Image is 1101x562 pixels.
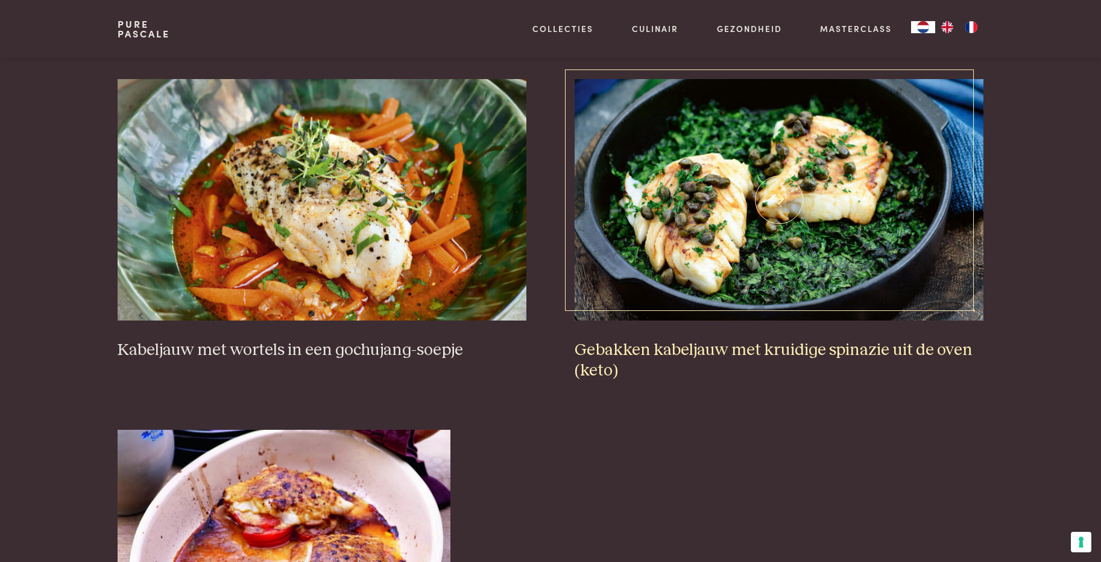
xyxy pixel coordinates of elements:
[717,22,782,35] a: Gezondheid
[935,21,959,33] a: EN
[935,21,983,33] ul: Language list
[575,340,983,382] h3: Gebakken kabeljauw met kruidige spinazie uit de oven (keto)
[575,79,983,382] a: Gebakken kabeljauw met kruidige spinazie uit de oven (keto) Gebakken kabeljauw met kruidige spina...
[1071,532,1091,552] button: Uw voorkeuren voor toestemming voor trackingtechnologieën
[118,19,170,39] a: PurePascale
[911,21,935,33] a: NL
[911,21,935,33] div: Language
[118,79,526,360] a: Kabeljauw met wortels in een gochujang-soepje Kabeljauw met wortels in een gochujang-soepje
[911,21,983,33] aside: Language selected: Nederlands
[532,22,593,35] a: Collecties
[959,21,983,33] a: FR
[820,22,892,35] a: Masterclass
[632,22,678,35] a: Culinair
[575,79,983,321] img: Gebakken kabeljauw met kruidige spinazie uit de oven (keto)
[118,79,526,321] img: Kabeljauw met wortels in een gochujang-soepje
[118,340,526,361] h3: Kabeljauw met wortels in een gochujang-soepje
